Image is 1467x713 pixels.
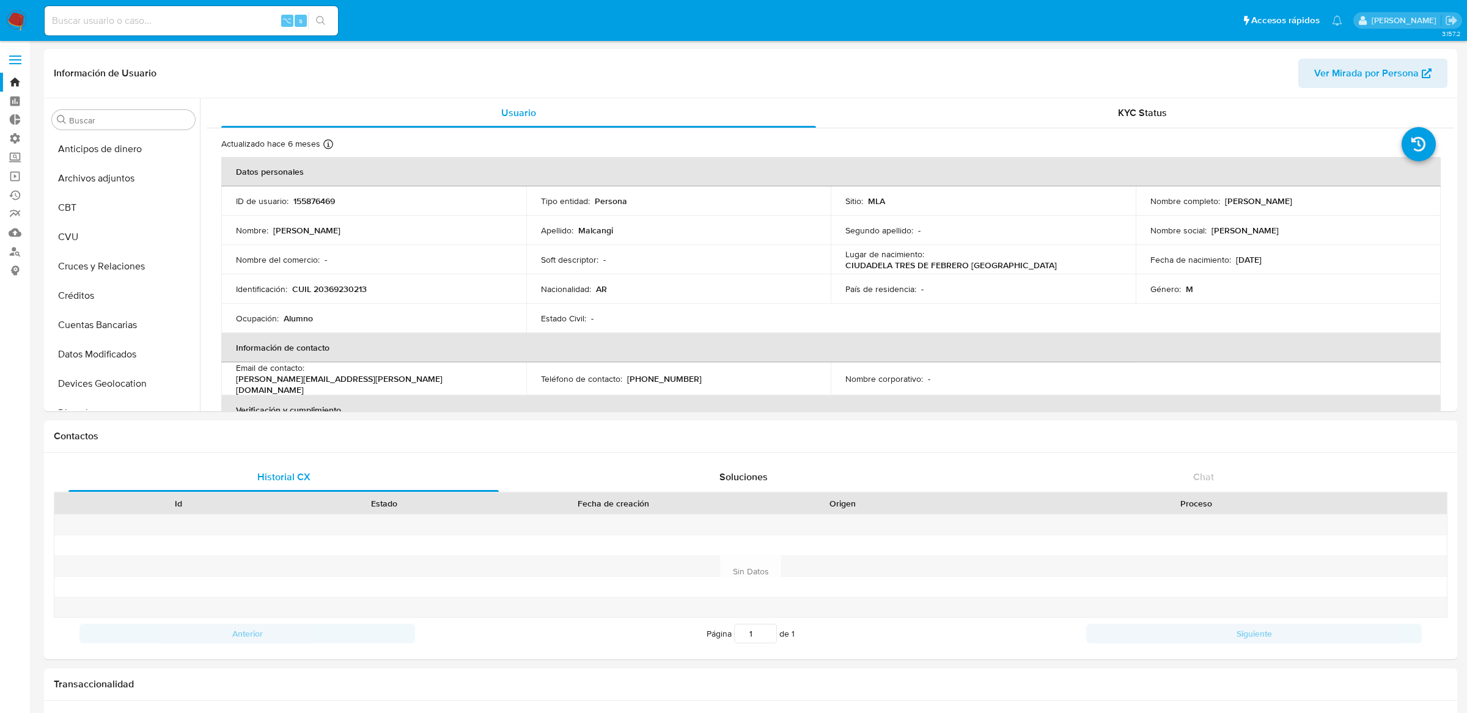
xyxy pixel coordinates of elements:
p: Soft descriptor : [541,254,598,265]
button: CBT [47,193,200,222]
p: [PHONE_NUMBER] [627,373,702,384]
p: - [921,283,924,294]
p: CIUDADELA TRES DE FEBRERO [GEOGRAPHIC_DATA] [845,260,1057,271]
button: Cruces y Relaciones [47,252,200,281]
button: Direcciones [47,398,200,428]
button: CVU [47,222,200,252]
p: Persona [595,196,627,207]
p: - [603,254,606,265]
span: Historial CX [257,470,311,484]
span: Página de [707,624,795,643]
p: Estado Civil : [541,313,586,324]
button: Buscar [57,115,67,125]
p: [PERSON_NAME] [1225,196,1292,207]
p: eric.malcangi@mercadolibre.com [1372,15,1441,26]
p: Segundo apellido : [845,225,913,236]
button: Anterior [79,624,415,643]
p: - [325,254,327,265]
th: Información de contacto [221,333,1441,362]
p: [PERSON_NAME][EMAIL_ADDRESS][PERSON_NAME][DOMAIN_NAME] [236,373,507,395]
p: - [918,225,921,236]
p: MLA [868,196,885,207]
p: Tipo entidad : [541,196,590,207]
p: Nacionalidad : [541,283,591,294]
p: CUIL 20369230213 [292,283,367,294]
p: Fecha de nacimiento : [1150,254,1231,265]
h1: Información de Usuario [54,67,156,79]
p: ID de usuario : [236,196,289,207]
p: Género : [1150,283,1181,294]
p: Teléfono de contacto : [541,373,622,384]
p: Ocupación : [236,313,279,324]
button: Ver Mirada por Persona [1298,59,1447,88]
input: Buscar [69,115,190,126]
span: KYC Status [1118,106,1167,120]
p: M [1186,283,1193,294]
p: [PERSON_NAME] [273,225,340,236]
input: Buscar usuario o caso... [45,13,338,29]
span: Soluciones [719,470,768,484]
a: Notificaciones [1332,15,1342,26]
h1: Transaccionalidad [54,678,1447,690]
button: Anticipos de dinero [47,134,200,164]
a: Salir [1445,14,1458,27]
p: Sitio : [845,196,863,207]
p: Identificación : [236,283,287,294]
button: Siguiente [1086,624,1422,643]
p: [DATE] [1236,254,1262,265]
p: Nombre corporativo : [845,373,923,384]
button: Créditos [47,281,200,310]
th: Verificación y cumplimiento [221,395,1441,425]
div: Id [84,497,273,510]
button: Datos Modificados [47,340,200,369]
p: AR [596,283,607,294]
p: Nombre : [236,225,268,236]
p: Alumno [284,313,313,324]
p: Nombre del comercio : [236,254,320,265]
p: Apellido : [541,225,573,236]
p: Nombre completo : [1150,196,1220,207]
span: ⌥ [282,15,292,26]
button: Archivos adjuntos [47,164,200,193]
p: País de residencia : [845,283,916,294]
th: Datos personales [221,157,1441,186]
span: Ver Mirada por Persona [1314,59,1419,88]
div: Estado [290,497,478,510]
p: Malcangi [578,225,613,236]
span: Accesos rápidos [1251,14,1320,27]
p: Lugar de nacimiento : [845,249,924,260]
div: Origen [748,497,936,510]
p: - [591,313,594,324]
div: Fecha de creación [496,497,731,510]
p: Email de contacto : [236,362,304,373]
span: 1 [792,627,795,640]
p: Actualizado hace 6 meses [221,138,320,150]
div: Proceso [954,497,1438,510]
button: search-icon [308,12,333,29]
button: Cuentas Bancarias [47,310,200,340]
p: 155876469 [293,196,335,207]
p: Nombre social : [1150,225,1207,236]
span: s [299,15,303,26]
p: [PERSON_NAME] [1211,225,1279,236]
p: - [928,373,930,384]
button: Devices Geolocation [47,369,200,398]
h1: Contactos [54,430,1447,442]
span: Usuario [501,106,536,120]
span: Chat [1193,470,1214,484]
